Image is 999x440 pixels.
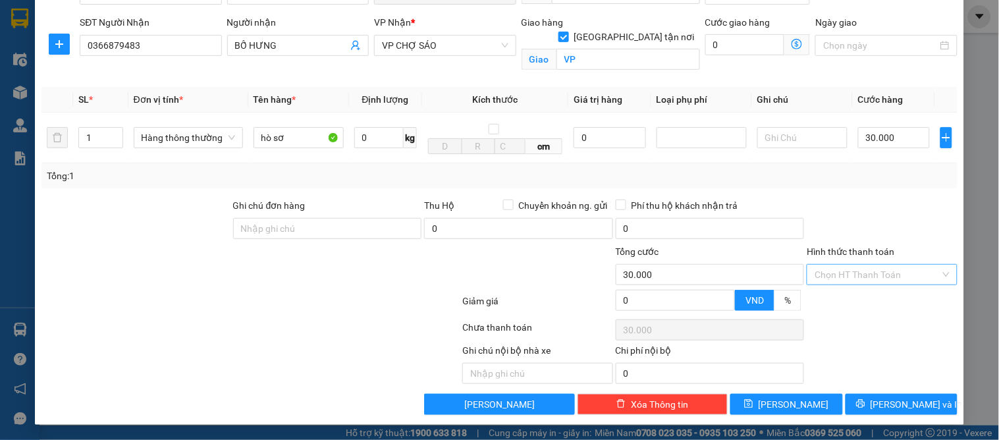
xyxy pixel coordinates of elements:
[134,94,183,105] span: Đơn vị tính
[574,94,622,105] span: Giá trị hàng
[792,39,802,49] span: dollar-circle
[941,132,952,143] span: plus
[526,138,563,154] span: cm
[462,138,496,154] input: R
[49,34,70,55] button: plus
[254,94,296,105] span: Tên hàng
[350,40,361,51] span: user-add
[522,49,556,70] span: Giao
[473,94,518,105] span: Kích thước
[807,246,894,257] label: Hình thức thanh toán
[858,94,904,105] span: Cước hàng
[759,397,829,412] span: [PERSON_NAME]
[871,397,963,412] span: [PERSON_NAME] và In
[80,15,221,30] div: SĐT Người Nhận
[705,17,770,28] label: Cước giao hàng
[461,320,614,343] div: Chưa thanh toán
[382,36,508,55] span: VP CHỢ SÁO
[752,87,853,113] th: Ghi chú
[254,127,344,148] input: VD: Bàn, Ghế
[227,15,369,30] div: Người nhận
[362,94,409,105] span: Định lượng
[233,218,422,239] input: Ghi chú đơn hàng
[461,294,614,317] div: Giảm giá
[578,394,728,415] button: deleteXóa Thông tin
[47,169,387,183] div: Tổng: 1
[626,198,743,213] span: Phí thu hộ khách nhận trả
[815,17,857,28] label: Ngày giao
[616,399,626,410] span: delete
[631,397,688,412] span: Xóa Thông tin
[784,295,791,306] span: %
[428,138,462,154] input: D
[569,30,700,44] span: [GEOGRAPHIC_DATA] tận nơi
[730,394,842,415] button: save[PERSON_NAME]
[856,399,865,410] span: printer
[616,343,805,363] div: Chi phí nội bộ
[745,295,764,306] span: VND
[424,394,574,415] button: [PERSON_NAME]
[424,200,454,211] span: Thu Hộ
[651,87,752,113] th: Loại phụ phí
[495,138,525,154] input: C
[823,38,937,53] input: Ngày giao
[462,363,612,384] input: Nhập ghi chú
[404,127,417,148] span: kg
[744,399,753,410] span: save
[142,128,235,148] span: Hàng thông thường
[374,17,411,28] span: VP Nhận
[233,200,306,211] label: Ghi chú đơn hàng
[846,394,958,415] button: printer[PERSON_NAME] và In
[464,397,535,412] span: [PERSON_NAME]
[940,127,952,148] button: plus
[78,94,89,105] span: SL
[522,17,564,28] span: Giao hàng
[556,49,700,70] input: Giao tận nơi
[616,246,659,257] span: Tổng cước
[514,198,613,213] span: Chuyển khoản ng. gửi
[49,39,69,49] span: plus
[705,34,785,55] input: Cước giao hàng
[574,127,645,148] input: 0
[757,127,848,148] input: Ghi Chú
[47,127,68,148] button: delete
[462,343,612,363] div: Ghi chú nội bộ nhà xe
